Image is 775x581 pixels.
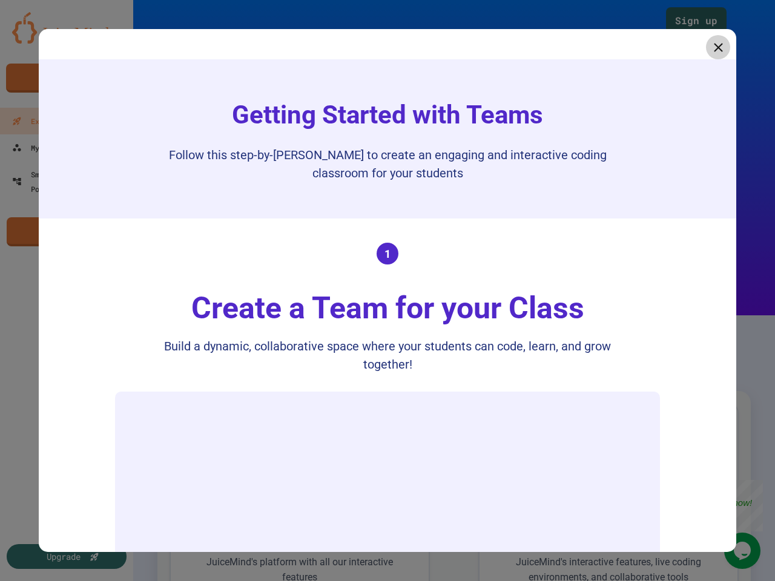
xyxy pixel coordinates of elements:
div: Build a dynamic, collaborative space where your students can code, learn, and grow together! [145,337,630,373]
div: 1 [377,243,398,264]
h1: Getting Started with Teams [220,96,555,134]
p: Follow this step-by-[PERSON_NAME] to create an engaging and interactive coding classroom for your... [145,146,630,182]
div: Create a Team for your Class [179,286,596,331]
p: Chat with us now! [6,18,77,28]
